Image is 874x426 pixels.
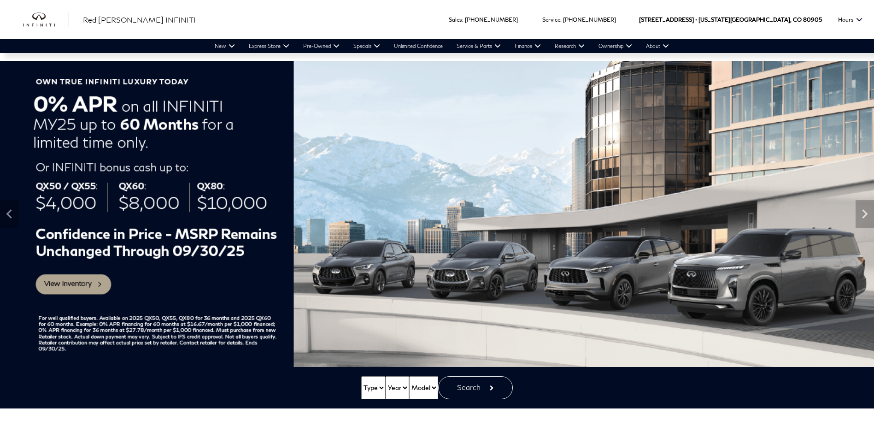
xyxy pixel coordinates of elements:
select: Vehicle Model [409,376,438,399]
a: New [208,39,242,53]
a: Pre-Owned [296,39,346,53]
nav: Main Navigation [208,39,676,53]
a: Red [PERSON_NAME] INFINITI [83,14,196,25]
a: [PHONE_NUMBER] [563,16,616,23]
a: Express Store [242,39,296,53]
a: Service & Parts [450,39,508,53]
select: Vehicle Year [386,376,409,399]
select: Vehicle Type [361,376,386,399]
a: Ownership [592,39,639,53]
span: Red [PERSON_NAME] INFINITI [83,15,196,24]
span: : [462,16,463,23]
a: infiniti [23,12,69,27]
a: Unlimited Confidence [387,39,450,53]
img: INFINITI [23,12,69,27]
a: Specials [346,39,387,53]
a: Finance [508,39,548,53]
a: [STREET_ADDRESS] • [US_STATE][GEOGRAPHIC_DATA], CO 80905 [639,16,822,23]
a: Research [548,39,592,53]
button: Search [438,376,513,399]
a: About [639,39,676,53]
a: [PHONE_NUMBER] [465,16,518,23]
span: Service [542,16,560,23]
span: Sales [449,16,462,23]
span: : [560,16,562,23]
